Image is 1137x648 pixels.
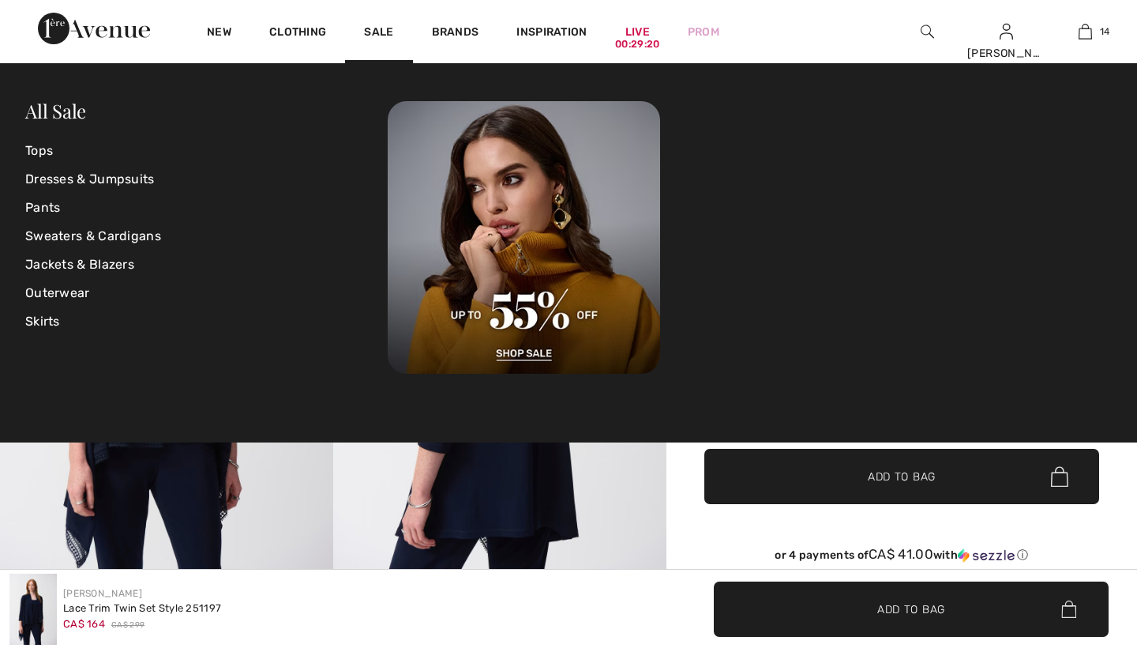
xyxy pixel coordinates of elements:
[388,101,660,374] img: 250825113019_d881a28ff8cb6.jpg
[207,25,231,42] a: New
[25,98,86,123] a: All Sale
[25,165,388,194] a: Dresses & Jumpsuits
[25,279,388,307] a: Outerwear
[25,307,388,336] a: Skirts
[1079,22,1092,41] img: My Bag
[688,24,719,40] a: Prom
[111,620,144,631] span: CA$ 299
[364,25,393,42] a: Sale
[921,22,934,41] img: search the website
[704,547,1099,563] div: or 4 payments of with
[25,194,388,222] a: Pants
[63,588,142,599] a: [PERSON_NAME]
[25,222,388,251] a: Sweaters & Cardigans
[1100,24,1110,39] span: 14
[1029,529,1121,569] iframe: Opens a widget where you can chat to one of our agents
[1046,22,1124,41] a: 14
[868,469,936,485] span: Add to Bag
[1000,22,1013,41] img: My Info
[1000,24,1013,39] a: Sign In
[714,582,1109,637] button: Add to Bag
[63,618,105,630] span: CA$ 164
[958,548,1015,563] img: Sezzle
[615,37,659,52] div: 00:29:20
[63,601,221,616] div: Lace Trim Twin Set Style 251197
[25,251,388,279] a: Jackets & Blazers
[38,13,150,44] img: 1ère Avenue
[516,25,587,42] span: Inspiration
[704,449,1099,504] button: Add to Bag
[269,25,326,42] a: Clothing
[625,24,650,40] a: Live00:29:20
[831,568,848,590] img: Avenue Rewards
[869,546,933,562] span: CA$ 41.00
[432,25,479,42] a: Brands
[967,45,1045,62] div: [PERSON_NAME]
[1061,601,1076,618] img: Bag.svg
[25,137,388,165] a: Tops
[1051,466,1068,487] img: Bag.svg
[877,601,945,617] span: Add to Bag
[9,574,57,645] img: Lace Trim Twin Set Style 251197
[704,547,1099,568] div: or 4 payments ofCA$ 41.00withSezzle Click to learn more about Sezzle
